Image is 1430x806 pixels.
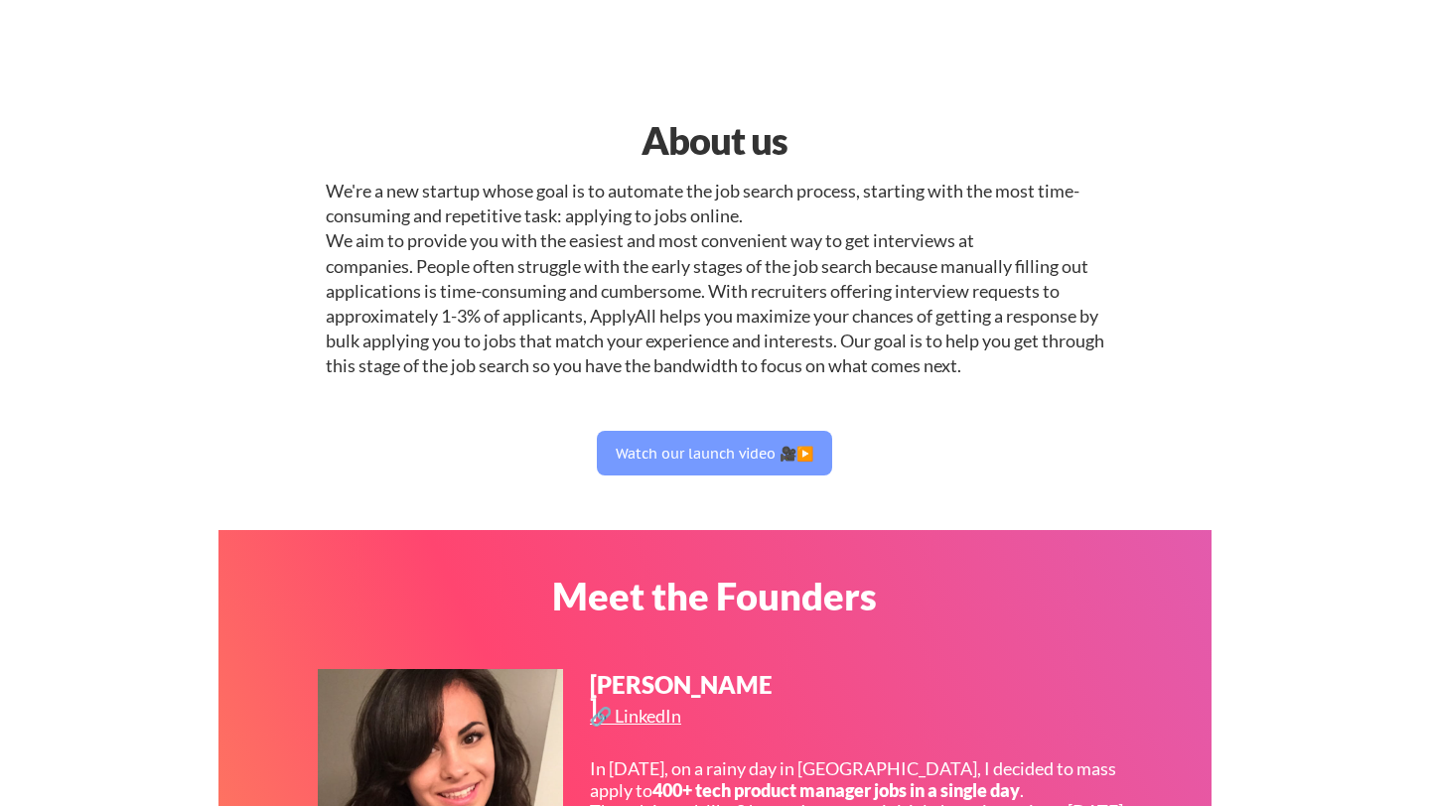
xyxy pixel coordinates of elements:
div: We're a new startup whose goal is to automate the job search process, starting with the most time... [326,179,1104,379]
div: [PERSON_NAME] [590,673,775,721]
button: Watch our launch video 🎥▶️ [597,431,832,475]
strong: 400+ tech product manager jobs in a single day [652,779,1020,801]
div: 🔗 LinkedIn [590,707,686,725]
div: Meet the Founders [460,577,969,614]
a: 🔗 LinkedIn [590,707,686,732]
div: About us [460,112,969,169]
